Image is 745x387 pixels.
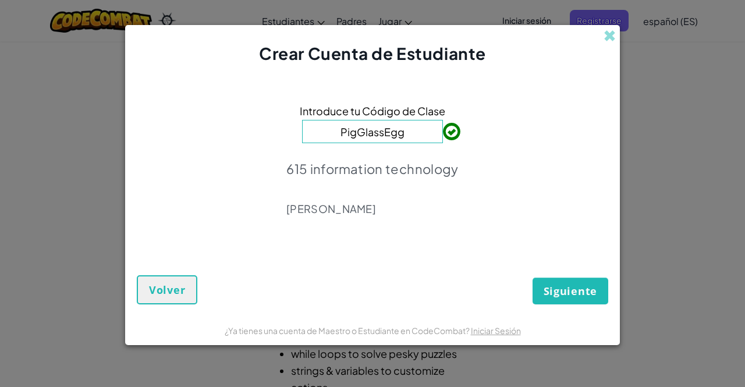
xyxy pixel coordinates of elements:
[149,283,185,297] span: Volver
[137,275,197,304] button: Volver
[471,325,521,336] a: Iniciar Sesión
[544,284,597,298] span: Siguiente
[286,161,459,177] p: 615 information technology
[533,278,608,304] button: Siguiente
[225,325,471,336] span: ¿Ya tienes una cuenta de Maestro o Estudiante en CodeCombat?
[286,202,459,216] p: [PERSON_NAME]
[300,102,445,119] span: Introduce tu Código de Clase
[259,43,486,63] span: Crear Cuenta de Estudiante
